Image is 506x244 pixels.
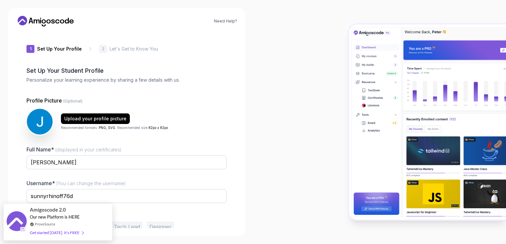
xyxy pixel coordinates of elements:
[63,99,82,103] span: (Optional)
[27,109,53,135] img: user profile image
[148,126,168,130] span: 82px x 82px
[26,146,122,153] label: Full Name*
[214,19,237,24] a: Need Help?
[64,115,126,122] div: Upload your profile picture
[26,213,227,220] p: Job Title*
[26,77,227,83] p: Personalize your learning experience by sharing a few details with us.
[61,125,169,130] p: Recommended formats: . Recommended size: .
[55,147,122,152] span: (displayed in your certificates)
[26,155,227,169] input: Enter your Full Name
[35,221,55,227] a: ProveSource
[99,126,115,130] span: PNG, SVG
[61,113,130,124] button: Upload your profile picture
[147,222,174,232] button: Designer
[349,24,506,220] img: Amigoscode Dashboard
[26,66,227,75] h2: Set Up Your Student Profile
[16,16,76,26] a: Home link
[30,214,80,220] span: Our new Platform is HERE
[56,181,126,186] span: (You can change the username)
[111,222,143,232] button: Tech Lead
[26,180,126,186] label: Username*
[110,46,158,52] p: Let's Get to Know You
[37,46,82,52] p: Set Up Your Profile
[30,206,66,214] span: Amigoscode 2.0
[30,229,83,236] div: Get started [DATE]. It's FREE
[30,47,31,51] p: 1
[26,189,227,203] input: Enter your Username
[26,97,227,104] p: Profile Picture
[102,47,104,51] p: 2
[7,211,26,233] img: provesource social proof notification image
